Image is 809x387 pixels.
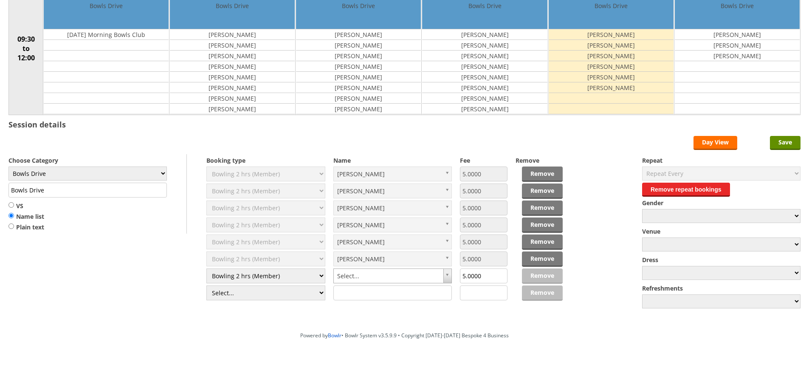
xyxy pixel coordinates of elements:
td: [PERSON_NAME] [675,29,800,40]
input: Plain text [8,223,14,229]
a: Remove [522,218,563,233]
td: [PERSON_NAME] [296,51,421,61]
td: [PERSON_NAME] [549,82,674,93]
label: Booking type [206,156,325,164]
td: [PERSON_NAME] [422,82,547,93]
a: [PERSON_NAME] [333,201,452,215]
a: [PERSON_NAME] [333,218,452,232]
td: [PERSON_NAME] [422,29,547,40]
td: [PERSON_NAME] [549,29,674,40]
td: [PERSON_NAME] [422,72,547,82]
label: Plain text [8,223,44,232]
input: Save [770,136,801,150]
span: [PERSON_NAME] [337,252,441,266]
td: [PERSON_NAME] [549,40,674,51]
a: Remove [522,184,563,199]
td: [PERSON_NAME] [296,82,421,93]
a: Select... [333,268,452,283]
span: [PERSON_NAME] [337,218,441,232]
td: [PERSON_NAME] [422,104,547,114]
td: [PERSON_NAME] [549,61,674,72]
td: [PERSON_NAME] [549,72,674,82]
a: Remove [522,201,563,216]
label: Repeat [642,156,801,164]
a: [PERSON_NAME] [333,167,452,181]
button: Remove repeat bookings [642,183,730,197]
a: [PERSON_NAME] [333,234,452,249]
td: [PERSON_NAME] [170,29,295,40]
td: [PERSON_NAME] [675,51,800,61]
td: [PERSON_NAME] [296,40,421,51]
td: [PERSON_NAME] [422,93,547,104]
td: [PERSON_NAME] [170,51,295,61]
td: [PERSON_NAME] [170,61,295,72]
span: Powered by • Bowlr System v3.5.9.9 • Copyright [DATE]-[DATE] Bespoke 4 Business [300,332,509,339]
td: [PERSON_NAME] [170,40,295,51]
td: [PERSON_NAME] [422,51,547,61]
label: Name list [8,212,44,221]
td: [PERSON_NAME] [422,40,547,51]
span: [PERSON_NAME] [337,235,441,249]
td: [PERSON_NAME] [422,61,547,72]
td: [PERSON_NAME] [170,104,295,114]
a: [PERSON_NAME] [333,251,452,266]
td: [PERSON_NAME] [675,40,800,51]
label: Fee [460,156,507,164]
input: Title/Description [8,183,167,198]
td: [PERSON_NAME] [170,93,295,104]
a: Bowlr [328,332,341,339]
label: Name [333,156,452,164]
td: [PERSON_NAME] [296,93,421,104]
a: Remove [522,251,563,267]
label: Dress [642,256,801,264]
label: Venue [642,227,801,235]
a: [PERSON_NAME] [333,184,452,198]
span: [PERSON_NAME] [337,167,441,181]
td: [PERSON_NAME] [170,82,295,93]
label: Gender [642,199,801,207]
label: Remove [516,156,563,164]
span: [PERSON_NAME] [337,201,441,215]
input: Name list [8,212,14,219]
td: [PERSON_NAME] [296,104,421,114]
h3: Session details [8,119,66,130]
input: VS [8,202,14,208]
td: [PERSON_NAME] [549,51,674,61]
label: Refreshments [642,284,801,292]
label: Choose Category [8,156,167,164]
span: Select... [337,269,441,283]
td: [PERSON_NAME] [296,72,421,82]
span: [PERSON_NAME] [337,184,441,198]
a: Remove [522,167,563,182]
a: Day View [693,136,737,150]
td: [DATE] Morning Bowls Club [44,29,169,40]
td: [PERSON_NAME] [296,61,421,72]
td: [PERSON_NAME] [296,29,421,40]
a: Remove [522,234,563,250]
td: [PERSON_NAME] [170,72,295,82]
label: VS [8,202,44,210]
